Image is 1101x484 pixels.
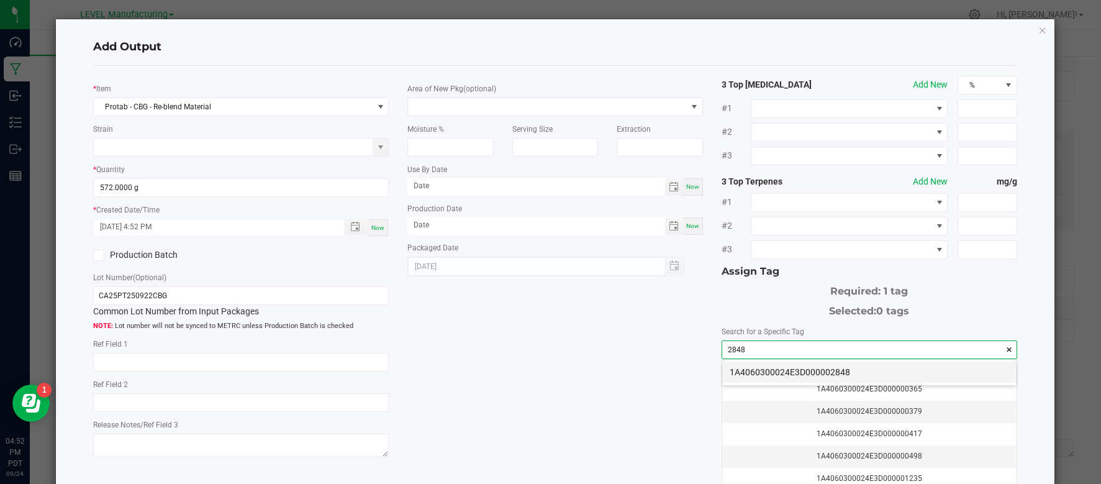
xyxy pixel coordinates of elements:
span: clear [1005,344,1013,356]
label: Ref Field 1 [93,339,128,350]
div: Selected: [722,299,1017,319]
input: Created Datetime [94,219,331,235]
span: (Optional) [133,273,166,282]
h4: Add Output [93,39,1017,55]
span: #2 [722,219,751,232]
button: Add New [913,78,948,91]
span: #3 [722,149,751,162]
div: 1A4060300024E3D000000417 [730,428,1009,440]
span: NO DATA FOUND [751,147,948,165]
span: % [958,76,1000,94]
div: 1A4060300024E3D000000365 [730,383,1009,395]
span: Toggle popup [344,219,368,235]
label: Use By Date [407,164,447,175]
span: Lot number will not be synced to METRC unless Production Batch is checked [93,321,389,332]
label: Ref Field 2 [93,379,128,390]
input: Date [407,178,665,194]
label: Production Batch [93,249,232,262]
iframe: Resource center [12,385,50,422]
label: Quantity [96,164,125,175]
label: Item [96,83,111,94]
strong: 3 Top Terpenes [722,175,840,188]
div: Required: 1 tag [722,279,1017,299]
div: Common Lot Number from Input Packages [93,286,389,318]
label: Packaged Date [407,242,458,253]
span: 0 tags [876,305,909,317]
span: (optional) [463,84,496,93]
li: 1A4060300024E3D000002848 [722,362,1017,383]
span: NO DATA FOUND [751,123,948,142]
input: Date [407,217,665,233]
span: NO DATA FOUND [751,193,948,212]
label: Release Notes/Ref Field 3 [93,419,178,431]
span: Toggle calendar [665,217,683,235]
iframe: Resource center unread badge [37,383,52,398]
label: Production Date [407,203,462,214]
span: NO DATA FOUND [751,99,948,118]
span: NO DATA FOUND [751,240,948,259]
div: 1A4060300024E3D000000379 [730,406,1009,418]
div: Assign Tag [722,264,1017,279]
span: Toggle calendar [665,178,683,196]
label: Moisture % [407,124,444,135]
span: Now [686,222,699,229]
span: NO DATA FOUND [751,217,948,235]
span: Protab - CBG - Re-blend Material [94,98,373,116]
span: Now [686,183,699,190]
label: Extraction [617,124,651,135]
span: #1 [722,196,751,209]
label: Search for a Specific Tag [722,326,804,337]
label: Created Date/Time [96,204,160,216]
label: Lot Number [93,272,166,283]
strong: mg/g [958,175,1017,188]
span: #3 [722,243,751,256]
label: Serving Size [512,124,553,135]
span: Now [371,224,384,231]
div: 1A4060300024E3D000000498 [730,450,1009,462]
label: Area of New Pkg [407,83,496,94]
strong: 3 Top [MEDICAL_DATA] [722,78,840,91]
span: #2 [722,126,751,139]
button: Add New [913,175,948,188]
span: #1 [722,102,751,115]
label: Strain [93,124,113,135]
